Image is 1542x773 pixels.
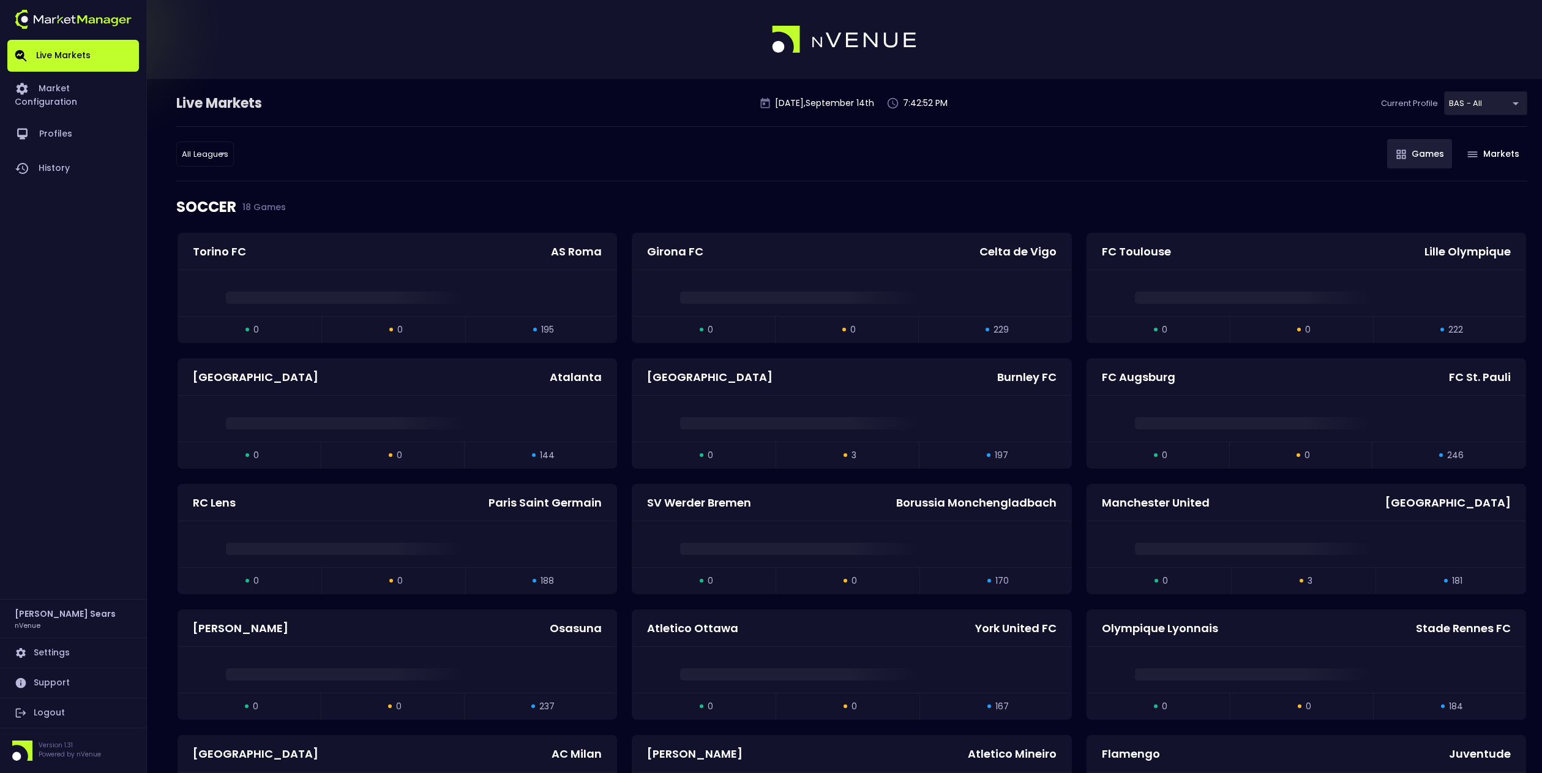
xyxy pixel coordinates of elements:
span: 222 [1448,323,1463,336]
span: 18 Games [236,202,286,212]
span: 0 [708,449,713,462]
h2: [PERSON_NAME] Sears [15,607,116,620]
img: gameIcon [1467,151,1478,157]
span: 0 [1306,700,1311,713]
div: FC St. Pauli [1449,372,1511,383]
div: AC Milan [552,748,602,760]
div: Osasuna [550,623,602,634]
p: Powered by nVenue [39,750,101,759]
div: SV Werder Bremen [647,497,751,508]
a: Profiles [7,117,139,151]
div: Stade Rennes FC [1416,623,1511,634]
div: SOCCER [176,181,1527,233]
div: Atletico Mineiro [968,748,1057,760]
span: 0 [851,700,857,713]
p: 7:42:52 PM [903,97,948,110]
div: [GEOGRAPHIC_DATA] [193,372,318,383]
div: Flamengo [1102,748,1160,760]
span: 170 [995,575,1009,587]
div: FC Augsburg [1102,372,1175,383]
span: 0 [1305,323,1311,336]
span: 0 [1162,323,1167,336]
p: [DATE] , September 14 th [775,97,874,110]
img: gameIcon [1396,149,1406,159]
h3: nVenue [15,620,40,630]
span: 0 [396,700,402,713]
div: Atalanta [550,372,602,383]
div: BAS - All [1444,91,1527,115]
div: Manchester United [1102,497,1210,508]
span: 0 [1162,449,1167,462]
a: History [7,151,139,186]
span: 181 [1452,575,1462,587]
span: 167 [995,700,1009,713]
span: 0 [253,575,259,587]
span: 0 [708,323,713,336]
div: Burnley FC [997,372,1057,383]
span: 0 [708,700,713,713]
span: 0 [397,323,403,336]
div: Borussia Monchengladbach [896,497,1057,508]
div: York United FC [975,623,1057,634]
a: Logout [7,698,139,728]
div: AS Roma [551,246,602,257]
span: 184 [1449,700,1463,713]
span: 0 [850,323,856,336]
a: Support [7,668,139,698]
a: Live Markets [7,40,139,72]
p: Current Profile [1381,97,1438,110]
span: 3 [851,449,856,462]
div: RC Lens [193,497,236,508]
span: 144 [540,449,555,462]
div: Girona FC [647,246,703,257]
div: Live Markets [176,94,326,113]
span: 0 [397,449,402,462]
span: 195 [541,323,554,336]
div: Celta de Vigo [979,246,1057,257]
div: Version 1.31Powered by nVenue [7,741,139,761]
span: 188 [541,575,554,587]
span: 0 [708,575,713,587]
span: 197 [995,449,1008,462]
span: 237 [539,700,555,713]
div: [PERSON_NAME] [193,623,288,634]
span: 229 [994,323,1009,336]
span: 0 [253,323,259,336]
div: Juventude [1449,748,1511,760]
span: 3 [1308,575,1312,587]
div: [GEOGRAPHIC_DATA] [193,748,318,760]
div: [GEOGRAPHIC_DATA] [647,372,773,383]
span: 0 [253,700,258,713]
div: Paris Saint Germain [488,497,602,508]
button: Markets [1458,139,1527,168]
div: Torino FC [193,246,246,257]
div: BAS - All [176,141,234,167]
div: [GEOGRAPHIC_DATA] [1385,497,1511,508]
span: 0 [253,449,259,462]
div: Atletico Ottawa [647,623,738,634]
span: 0 [1162,700,1167,713]
img: logo [15,10,132,29]
span: 0 [1304,449,1310,462]
span: 0 [1162,575,1168,587]
span: 0 [397,575,403,587]
img: logo [772,26,918,54]
div: FC Toulouse [1102,246,1171,257]
a: Settings [7,638,139,668]
span: 0 [851,575,857,587]
div: [PERSON_NAME] [647,748,743,760]
p: Version 1.31 [39,741,101,750]
div: Olympique Lyonnais [1102,623,1218,634]
span: 246 [1447,449,1464,462]
div: Lille Olympique [1424,246,1511,257]
button: Games [1387,139,1452,168]
a: Market Configuration [7,72,139,117]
